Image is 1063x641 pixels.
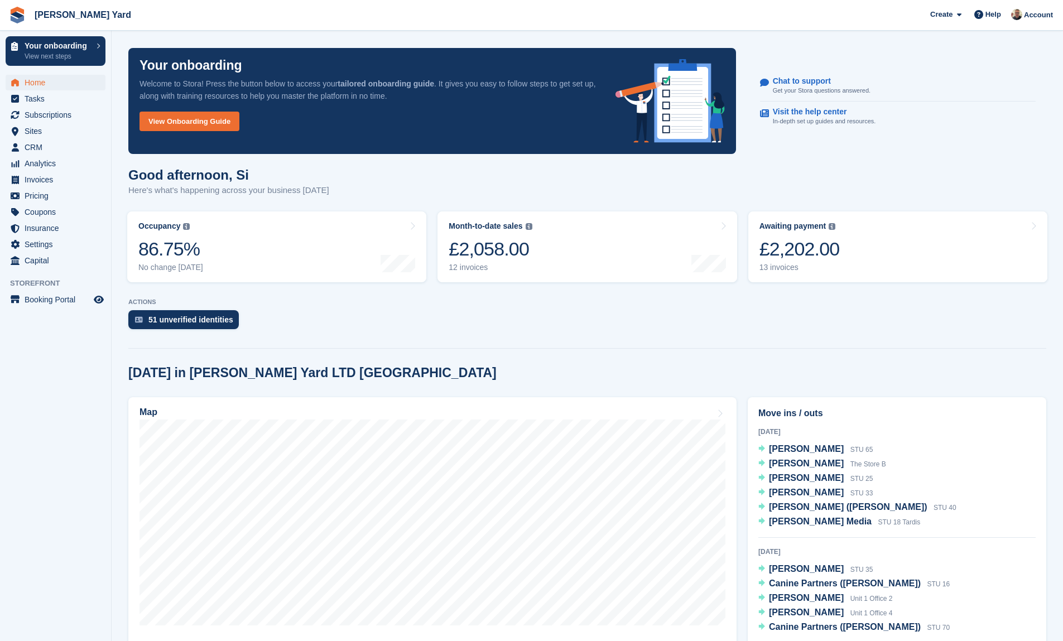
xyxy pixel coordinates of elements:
[758,407,1036,420] h2: Move ins / outs
[138,238,203,261] div: 86.75%
[6,156,105,171] a: menu
[148,315,233,324] div: 51 unverified identities
[25,156,92,171] span: Analytics
[30,6,136,24] a: [PERSON_NAME] Yard
[927,624,950,632] span: STU 70
[25,220,92,236] span: Insurance
[758,562,873,577] a: [PERSON_NAME] STU 35
[25,123,92,139] span: Sites
[769,459,844,468] span: [PERSON_NAME]
[760,71,1036,102] a: Chat to support Get your Stora questions answered.
[25,42,91,50] p: Your onboarding
[759,263,840,272] div: 13 invoices
[769,517,872,526] span: [PERSON_NAME] Media
[758,471,873,486] a: [PERSON_NAME] STU 25
[758,442,873,457] a: [PERSON_NAME] STU 65
[615,59,725,143] img: onboarding-info-6c161a55d2c0e0a8cae90662b2fe09162a5109e8cc188191df67fb4f79e88e88.svg
[759,221,826,231] div: Awaiting payment
[449,263,532,272] div: 12 invoices
[437,211,737,282] a: Month-to-date sales £2,058.00 12 invoices
[930,9,953,20] span: Create
[850,475,873,483] span: STU 25
[25,51,91,61] p: View next steps
[25,188,92,204] span: Pricing
[128,298,1046,306] p: ACTIONS
[138,263,203,272] div: No change [DATE]
[6,36,105,66] a: Your onboarding View next steps
[769,502,927,512] span: [PERSON_NAME] ([PERSON_NAME])
[25,204,92,220] span: Coupons
[850,609,893,617] span: Unit 1 Office 4
[183,223,190,230] img: icon-info-grey-7440780725fd019a000dd9b08b2336e03edf1995a4989e88bcd33f0948082b44.svg
[850,460,886,468] span: The Store B
[769,622,921,632] span: Canine Partners ([PERSON_NAME])
[140,112,239,131] a: View Onboarding Guide
[934,504,956,512] span: STU 40
[850,489,873,497] span: STU 33
[25,237,92,252] span: Settings
[748,211,1047,282] a: Awaiting payment £2,202.00 13 invoices
[6,188,105,204] a: menu
[758,591,893,606] a: [PERSON_NAME] Unit 1 Office 2
[25,75,92,90] span: Home
[6,107,105,123] a: menu
[758,427,1036,437] div: [DATE]
[127,211,426,282] a: Occupancy 86.75% No change [DATE]
[6,237,105,252] a: menu
[878,518,920,526] span: STU 18 Tardis
[6,91,105,107] a: menu
[758,515,920,529] a: [PERSON_NAME] Media STU 18 Tardis
[6,172,105,187] a: menu
[25,253,92,268] span: Capital
[773,117,876,126] p: In-depth set up guides and resources.
[128,184,329,197] p: Here's what's happening across your business [DATE]
[769,608,844,617] span: [PERSON_NAME]
[25,91,92,107] span: Tasks
[769,488,844,497] span: [PERSON_NAME]
[769,473,844,483] span: [PERSON_NAME]
[6,204,105,220] a: menu
[140,59,242,72] p: Your onboarding
[850,566,873,573] span: STU 35
[927,580,950,588] span: STU 16
[758,486,873,500] a: [PERSON_NAME] STU 33
[769,564,844,573] span: [PERSON_NAME]
[6,220,105,236] a: menu
[758,500,956,515] a: [PERSON_NAME] ([PERSON_NAME]) STU 40
[128,365,497,380] h2: [DATE] in [PERSON_NAME] Yard LTD [GEOGRAPHIC_DATA]
[25,292,92,307] span: Booking Portal
[769,579,921,588] span: Canine Partners ([PERSON_NAME])
[759,238,840,261] div: £2,202.00
[1024,9,1053,21] span: Account
[1011,9,1022,20] img: Si Allen
[850,446,873,454] span: STU 65
[758,620,950,635] a: Canine Partners ([PERSON_NAME]) STU 70
[449,221,522,231] div: Month-to-date sales
[769,444,844,454] span: [PERSON_NAME]
[769,593,844,603] span: [PERSON_NAME]
[128,310,244,335] a: 51 unverified identities
[773,86,870,95] p: Get your Stora questions answered.
[6,139,105,155] a: menu
[25,139,92,155] span: CRM
[829,223,835,230] img: icon-info-grey-7440780725fd019a000dd9b08b2336e03edf1995a4989e88bcd33f0948082b44.svg
[25,107,92,123] span: Subscriptions
[128,167,329,182] h1: Good afternoon, Si
[758,606,893,620] a: [PERSON_NAME] Unit 1 Office 4
[6,123,105,139] a: menu
[850,595,893,603] span: Unit 1 Office 2
[758,457,886,471] a: [PERSON_NAME] The Store B
[758,577,950,591] a: Canine Partners ([PERSON_NAME]) STU 16
[140,78,598,102] p: Welcome to Stora! Press the button below to access your . It gives you easy to follow steps to ge...
[6,75,105,90] a: menu
[985,9,1001,20] span: Help
[449,238,532,261] div: £2,058.00
[6,253,105,268] a: menu
[760,102,1036,132] a: Visit the help center In-depth set up guides and resources.
[338,79,434,88] strong: tailored onboarding guide
[138,221,180,231] div: Occupancy
[10,278,111,289] span: Storefront
[6,292,105,307] a: menu
[773,76,862,86] p: Chat to support
[25,172,92,187] span: Invoices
